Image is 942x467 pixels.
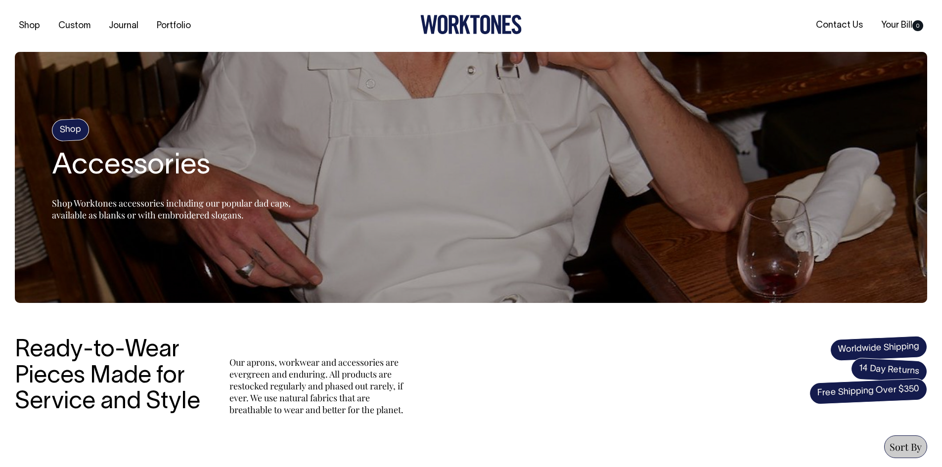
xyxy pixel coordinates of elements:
[851,357,928,383] span: 14 Day Returns
[15,18,44,34] a: Shop
[52,197,291,221] span: Shop Worktones accessories including our popular dad caps, available as blanks or with embroidere...
[890,440,922,453] span: Sort By
[51,118,90,141] h4: Shop
[15,338,208,416] h3: Ready-to-Wear Pieces Made for Service and Style
[153,18,195,34] a: Portfolio
[52,151,299,182] h2: Accessories
[877,17,927,34] a: Your Bill0
[54,18,94,34] a: Custom
[229,356,407,416] p: Our aprons, workwear and accessories are evergreen and enduring. All products are restocked regul...
[912,20,923,31] span: 0
[809,378,928,405] span: Free Shipping Over $350
[830,336,928,361] span: Worldwide Shipping
[812,17,867,34] a: Contact Us
[105,18,142,34] a: Journal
